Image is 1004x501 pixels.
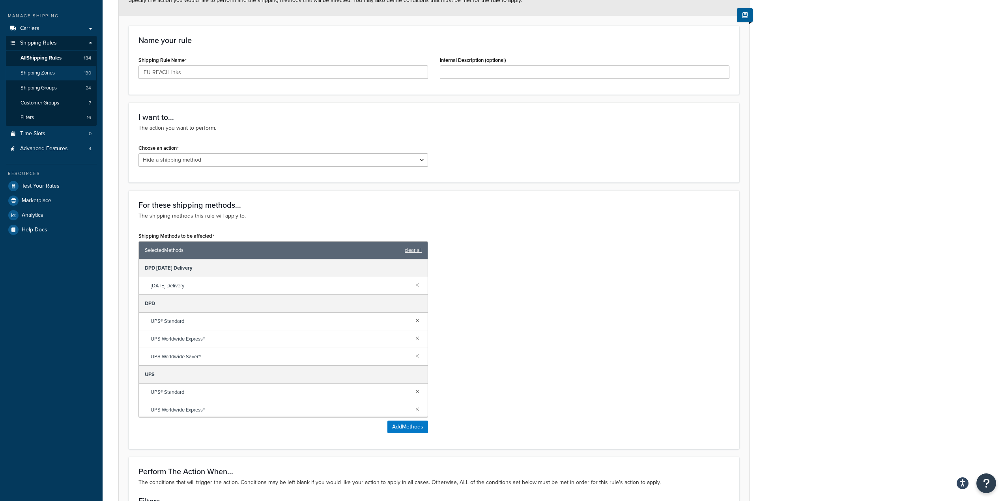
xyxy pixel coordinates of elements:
[21,85,57,91] span: Shipping Groups
[86,85,91,91] span: 24
[6,127,97,141] li: Time Slots
[440,57,506,63] label: Internal Description (optional)
[6,96,97,110] li: Customer Groups
[6,96,97,110] a: Customer Groups7
[138,201,729,209] h3: For these shipping methods...
[138,124,729,132] p: The action you want to perform.
[6,81,97,95] li: Shipping Groups
[22,197,51,204] span: Marketplace
[6,51,97,65] a: AllShipping Rules134
[145,245,401,256] span: Selected Methods
[84,55,91,61] span: 134
[20,40,57,47] span: Shipping Rules
[6,194,97,208] a: Marketplace
[89,130,92,137] span: 0
[20,145,68,152] span: Advanced Features
[20,130,45,137] span: Time Slots
[6,110,97,125] li: Filters
[405,245,422,256] a: clear all
[6,13,97,19] div: Manage Shipping
[151,333,409,345] span: UPS Worldwide Express®
[138,233,214,239] label: Shipping Methods to be affected
[139,259,428,277] div: DPD [DATE] Delivery
[6,36,97,50] a: Shipping Rules
[21,70,55,76] span: Shipping Zones
[6,208,97,222] a: Analytics
[20,25,39,32] span: Carriers
[84,70,91,76] span: 130
[138,467,729,476] h3: Perform The Action When...
[139,295,428,313] div: DPD
[139,366,428,384] div: UPS
[22,227,47,233] span: Help Docs
[138,57,187,63] label: Shipping Rule Name
[89,100,91,106] span: 7
[6,110,97,125] a: Filters16
[6,66,97,80] li: Shipping Zones
[138,36,729,45] h3: Name your rule
[21,55,62,61] span: All Shipping Rules
[138,212,729,220] p: The shipping methods this rule will apply to.
[6,127,97,141] a: Time Slots0
[21,100,59,106] span: Customer Groups
[138,145,179,151] label: Choose an action
[22,183,60,190] span: Test Your Rates
[6,21,97,36] a: Carriers
[737,8,753,22] button: Show Help Docs
[151,280,409,291] span: [DATE] Delivery
[6,170,97,177] div: Resources
[21,114,34,121] span: Filters
[138,478,729,487] p: The conditions that will trigger the action. Conditions may be left blank if you would like your ...
[976,473,996,493] button: Open Resource Center
[89,145,92,152] span: 4
[138,113,729,121] h3: I want to...
[87,114,91,121] span: 16
[22,212,43,219] span: Analytics
[6,142,97,156] li: Advanced Features
[6,223,97,237] a: Help Docs
[6,36,97,126] li: Shipping Rules
[6,66,97,80] a: Shipping Zones130
[151,404,409,415] span: UPS Worldwide Express®
[6,81,97,95] a: Shipping Groups24
[6,142,97,156] a: Advanced Features4
[6,179,97,193] a: Test Your Rates
[151,316,409,327] span: UPS® Standard
[151,387,409,398] span: UPS® Standard
[387,421,428,433] button: AddMethods
[151,351,409,362] span: UPS Worldwide Saver®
